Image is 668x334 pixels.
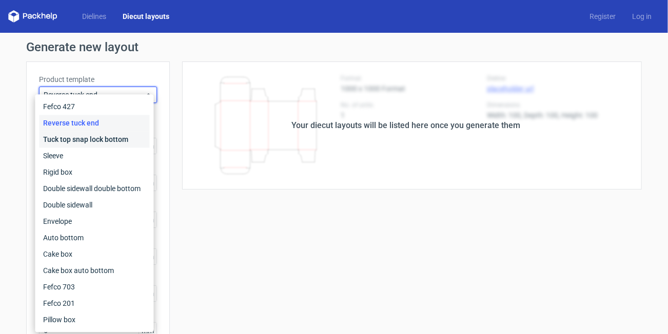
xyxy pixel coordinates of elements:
[39,180,149,197] div: Double sidewall double bottom
[39,148,149,164] div: Sleeve
[114,11,178,22] a: Diecut layouts
[26,41,642,53] h1: Generate new layout
[581,11,624,22] a: Register
[39,131,149,148] div: Tuck top snap lock bottom
[39,164,149,180] div: Rigid box
[39,74,157,85] label: Product template
[39,213,149,229] div: Envelope
[74,11,114,22] a: Dielines
[291,119,520,132] div: Your diecut layouts will be listed here once you generate them
[39,295,149,311] div: Fefco 201
[39,262,149,279] div: Cake box auto bottom
[39,229,149,246] div: Auto bottom
[39,246,149,262] div: Cake box
[44,90,145,100] span: Reverse tuck end
[624,11,660,22] a: Log in
[39,197,149,213] div: Double sidewall
[39,115,149,131] div: Reverse tuck end
[39,98,149,115] div: Fefco 427
[39,311,149,328] div: Pillow box
[39,279,149,295] div: Fefco 703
